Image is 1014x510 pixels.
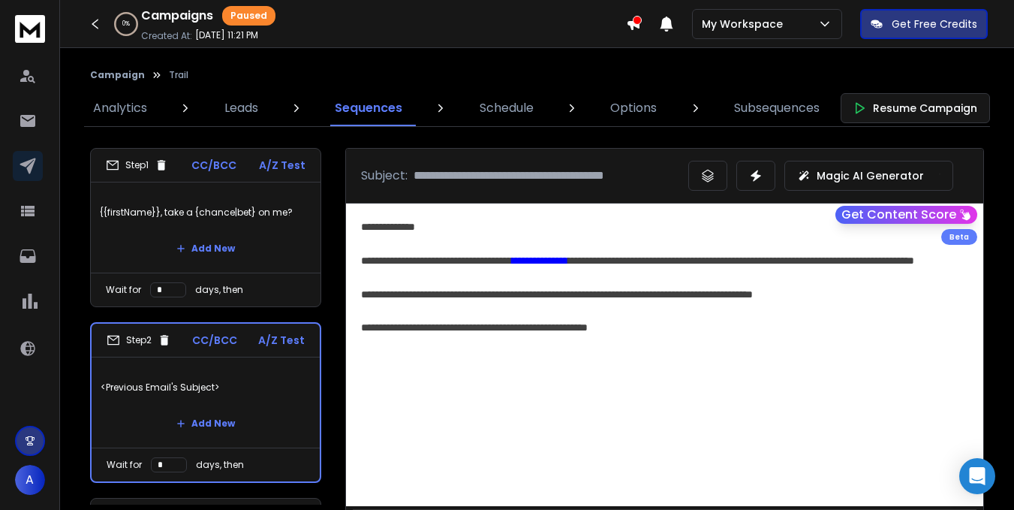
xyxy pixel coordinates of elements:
p: CC/BCC [191,158,236,173]
p: Schedule [480,99,534,117]
div: Paused [222,6,275,26]
div: Beta [941,229,977,245]
p: Subsequences [734,99,820,117]
p: Leads [224,99,258,117]
p: A/Z Test [258,333,305,348]
a: Options [601,90,666,126]
div: Step 2 [107,333,171,347]
button: Magic AI Generator [784,161,953,191]
p: Subject: [361,167,408,185]
p: Wait for [107,459,142,471]
a: Sequences [326,90,411,126]
p: Options [610,99,657,117]
a: Subsequences [725,90,829,126]
p: Get Free Credits [892,17,977,32]
div: Open Intercom Messenger [959,458,995,494]
p: My Workspace [702,17,789,32]
button: A [15,465,45,495]
p: [DATE] 11:21 PM [195,29,258,41]
img: logo [15,15,45,43]
p: days, then [195,284,243,296]
button: Add New [164,409,247,439]
div: Step 1 [106,158,168,172]
p: {{firstName}}, take a {chance|bet} on me? [100,192,311,234]
a: Schedule [471,90,543,126]
a: Leads [215,90,267,126]
button: Resume Campaign [841,93,990,123]
a: Analytics [84,90,156,126]
button: Get Content Score [835,206,977,224]
p: <Previous Email's Subject> [101,367,311,409]
button: Add New [164,234,247,264]
p: Magic AI Generator [817,168,924,183]
p: Analytics [93,99,147,117]
p: 0 % [122,20,130,29]
p: A/Z Test [259,158,305,173]
button: Get Free Credits [860,9,988,39]
p: CC/BCC [192,333,237,348]
p: Sequences [335,99,402,117]
li: Step2CC/BCCA/Z Test<Previous Email's Subject>Add NewWait fordays, then [90,322,321,483]
h1: Campaigns [141,7,213,25]
p: days, then [196,459,244,471]
p: Trail [169,69,188,81]
button: Campaign [90,69,145,81]
p: Created At: [141,30,192,42]
p: Wait for [106,284,141,296]
li: Step1CC/BCCA/Z Test{{firstName}}, take a {chance|bet} on me?Add NewWait fordays, then [90,148,321,307]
